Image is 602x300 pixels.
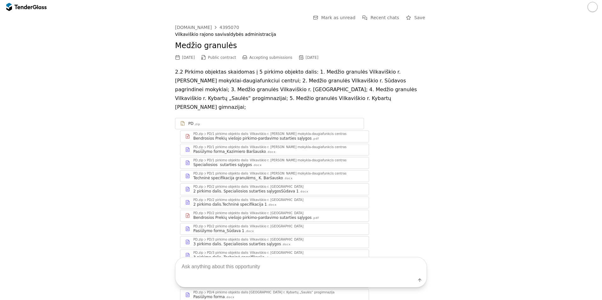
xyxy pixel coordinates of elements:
div: PD/3 pirkimo objekto dalis_Vilkaviškio r. [GEOGRAPHIC_DATA] [207,238,304,241]
div: Bendrosios Prekių viešojo pirkimo-pardavimo sutarties sąlygos [193,215,312,220]
span: Recent chats [371,15,399,20]
a: PD.zipPD/3 pirkimo objekto dalis_Vilkaviškio r. [GEOGRAPHIC_DATA]3 pirkimo dalis. Specialiosios s... [180,236,369,248]
div: .docx [245,229,254,233]
p: 2.2 Pirkimo objektas skaidomas į 5 pirkimo objekto dalis: 1. Medžio granulės Vilkaviškio r. [PERS... [175,68,427,112]
div: .docx [299,190,309,194]
a: PD.zipPD/2 pirkimo objekto dalis_Vilkaviškio r. [GEOGRAPHIC_DATA]2 pirkimo dalis. Specialiosios s... [180,183,369,195]
div: PD.zip [193,132,203,136]
div: 2 pirkimo dalis. Specialiosios sutarties sąlygosSūdava 1 [193,189,299,194]
div: PD/2 pirkimo objekto dalis_Vilkaviškio r. [GEOGRAPHIC_DATA] [207,212,304,215]
a: [DOMAIN_NAME]4395070 [175,25,239,30]
div: Pasiūlymo forma_Sūdava 1 [193,228,244,233]
div: PD/2 pirkimo objekto dalis_Vilkaviškio r. [GEOGRAPHIC_DATA] [207,185,304,188]
div: PD/2 pirkimo objekto dalis_Vilkaviškio r. [GEOGRAPHIC_DATA] [207,225,304,228]
span: Save [414,15,425,20]
a: PD.zipPD/1 pirkimo objekto dalis_Vilkaviškio r. [PERSON_NAME] mokykla-daugiafunkcis centrasPasiūl... [180,144,369,156]
div: Bendrosios Prekių viešojo pirkimo-pardavimo sutarties sąlygos [193,136,312,141]
div: .docx [284,176,293,181]
div: PD/2 pirkimo objekto dalis_Vilkaviškio r. [GEOGRAPHIC_DATA] [207,198,304,202]
div: [DATE] [306,55,319,60]
button: Mark as unread [311,14,357,22]
div: PD.zip [193,238,203,241]
div: PD/1 pirkimo objekto dalis_Vilkaviškio r. [PERSON_NAME] mokykla-daugiafunkcis centras [207,172,346,175]
span: Mark as unread [321,15,355,20]
span: Accepting submissions [249,55,292,60]
div: PD/1 pirkimo objekto dalis_Vilkaviškio r. [PERSON_NAME] mokykla-daugiafunkcis centras [207,146,346,149]
div: [DATE] [182,55,195,60]
div: PD.zip [193,185,203,188]
a: PD.zipPD/2 pirkimo objekto dalis_Vilkaviškio r. [GEOGRAPHIC_DATA]Pasiūlymo forma_Sūdava 1.docx [180,223,369,235]
a: PD.zipPD/1 pirkimo objekto dalis_Vilkaviškio r. [PERSON_NAME] mokykla-daugiafunkcis centrasSpecia... [180,157,369,169]
h2: Medžio granulės [175,41,427,51]
a: PD.zipPD/1 pirkimo objekto dalis_Vilkaviškio r. [PERSON_NAME] mokykla-daugiafunkcis centrasTechni... [180,170,369,182]
div: PD/1 pirkimo objekto dalis_Vilkaviškio r. [PERSON_NAME] mokykla-daugiafunkcis centras [207,159,346,162]
div: Techninė specifikacija granulėms_ K. Baršausko [193,175,283,181]
div: PD.zip [193,198,203,202]
span: Public contract [208,55,236,60]
div: 2 pirkimo dalis.Techninė specifikacija 1 [193,202,267,207]
div: Vilkaviškio rajono savivaldybės administracija [175,32,427,37]
div: .pdf [312,137,319,141]
button: Save [404,14,427,22]
div: Specialiosios sutarties sąlygos [193,162,252,167]
div: PD.zip [193,172,203,175]
a: PD.zipPD/2 pirkimo objekto dalis_Vilkaviškio r. [GEOGRAPHIC_DATA]2 pirkimo dalis.Techninė specifi... [180,197,369,208]
div: 4395070 [219,25,239,30]
a: PD.zipPD/1 pirkimo objekto dalis_Vilkaviškio r. [PERSON_NAME] mokykla-daugiafunkcis centrasBendro... [180,131,369,142]
div: PD.zip [193,225,203,228]
div: PD.zip [193,159,203,162]
a: PD.zipPD/2 pirkimo objekto dalis_Vilkaviškio r. [GEOGRAPHIC_DATA]Bendrosios Prekių viešojo pirkim... [180,210,369,222]
div: .zip [194,122,200,126]
div: PD.zip [193,146,203,149]
div: Pasiūlymo forma_Kazimiero Baršausko [193,149,266,154]
div: .pdf [312,216,319,220]
div: PD/1 pirkimo objekto dalis_Vilkaviškio r. [PERSON_NAME] mokykla-daugiafunkcis centras [207,132,346,136]
div: 3 pirkimo dalis. Specialiosios sutarties sąlygos [193,242,281,247]
button: Recent chats [361,14,401,22]
div: [DOMAIN_NAME] [175,25,212,30]
div: PD [188,121,193,126]
a: PD.zip [175,118,364,129]
div: PD.zip [193,212,203,215]
div: .docx [268,203,277,207]
div: .docx [281,242,291,247]
div: .docx [267,150,276,154]
div: .docx [253,163,262,167]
